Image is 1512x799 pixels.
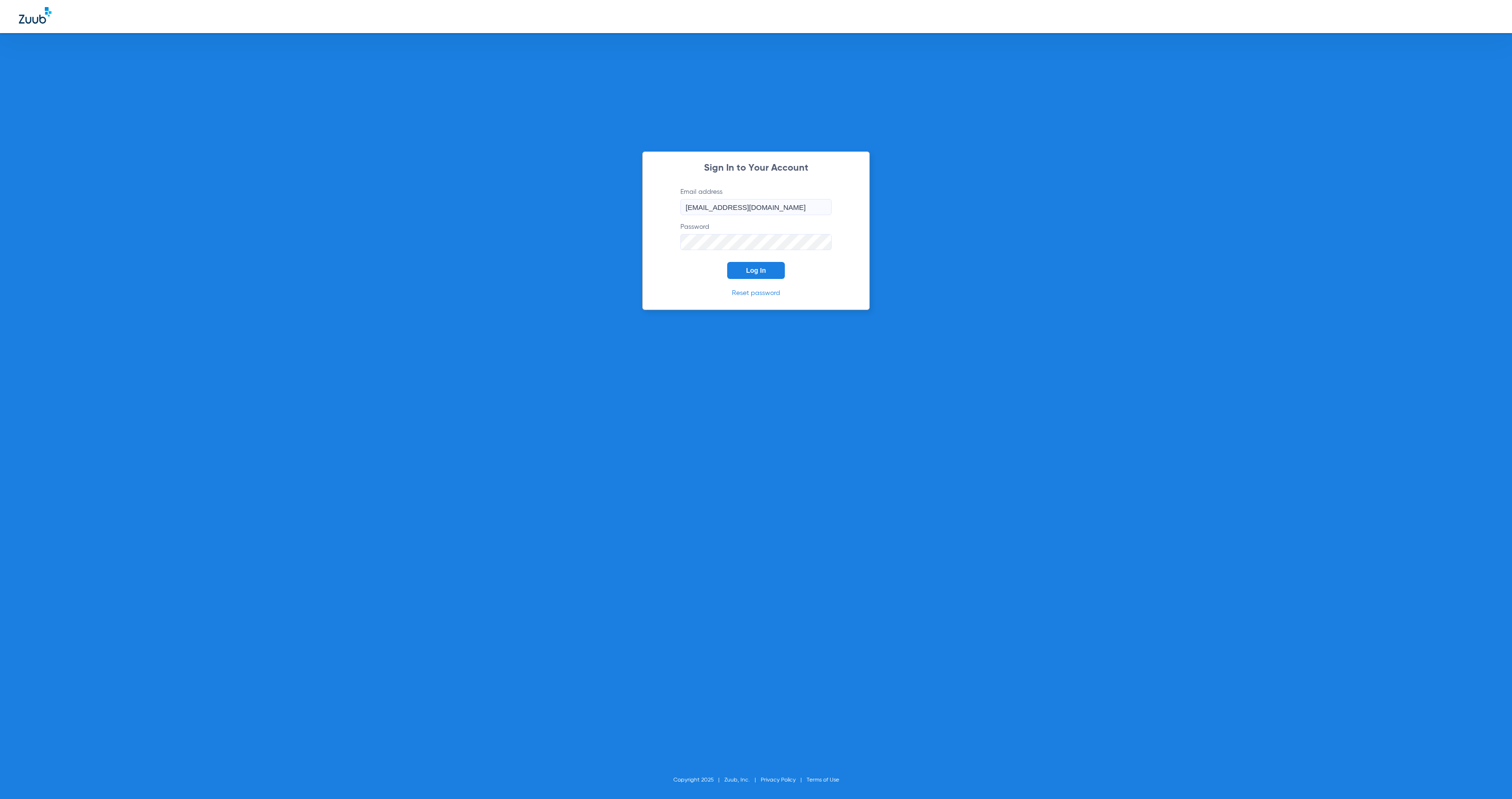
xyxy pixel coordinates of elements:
[19,7,52,24] img: Zuub Logo
[724,775,761,785] li: Zuub, Inc.
[673,775,724,785] li: Copyright 2025
[807,777,839,783] a: Terms of Use
[761,777,796,783] a: Privacy Policy
[680,187,832,215] label: Email address
[680,222,832,250] label: Password
[746,267,766,274] span: Log In
[680,199,832,215] input: Email address
[727,262,785,279] button: Log In
[732,290,780,296] a: Reset password
[680,234,832,250] input: Password
[666,164,846,173] h2: Sign In to Your Account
